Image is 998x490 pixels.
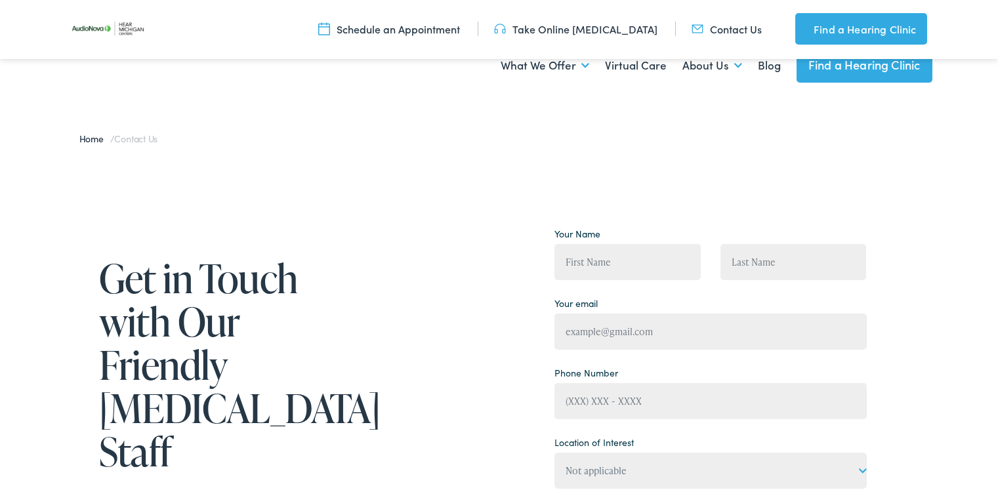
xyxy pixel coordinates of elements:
[554,314,867,350] input: example@gmail.com
[554,436,634,449] label: Location of Interest
[494,22,657,36] a: Take Online [MEDICAL_DATA]
[758,41,781,90] a: Blog
[554,244,701,280] input: First Name
[554,383,867,419] input: (XXX) XXX - XXXX
[692,22,703,36] img: utility icon
[720,244,867,280] input: Last Name
[682,41,742,90] a: About Us
[318,22,330,36] img: utility icon
[99,256,368,473] h1: Get in Touch with Our Friendly [MEDICAL_DATA] Staff
[501,41,589,90] a: What We Offer
[114,132,157,145] span: Contact Us
[79,132,158,145] span: /
[554,227,600,241] label: Your Name
[554,296,598,310] label: Your email
[692,22,762,36] a: Contact Us
[605,41,667,90] a: Virtual Care
[79,132,110,145] a: Home
[494,22,506,36] img: utility icon
[554,366,618,380] label: Phone Number
[797,47,932,83] a: Find a Hearing Clinic
[318,22,460,36] a: Schedule an Appointment
[795,13,926,45] a: Find a Hearing Clinic
[795,21,807,37] img: utility icon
